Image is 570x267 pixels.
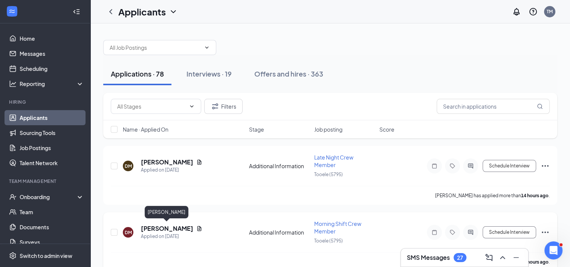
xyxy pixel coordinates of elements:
[9,99,83,105] div: Hiring
[20,125,84,140] a: Sourcing Tools
[314,238,343,244] span: Tooele (5795)
[529,7,538,16] svg: QuestionInfo
[521,193,549,198] b: 14 hours ago
[145,206,188,218] div: [PERSON_NAME]
[106,7,115,16] svg: ChevronLeft
[483,160,536,172] button: Schedule Interview
[211,102,220,111] svg: Filter
[111,69,164,78] div: Applications · 78
[512,253,521,262] svg: Minimize
[430,229,439,235] svg: Note
[249,126,264,133] span: Stage
[537,103,543,109] svg: MagnifyingGlass
[448,229,457,235] svg: Tag
[20,140,84,155] a: Job Postings
[541,228,550,237] svg: Ellipses
[483,226,536,238] button: Schedule Interview
[169,7,178,16] svg: ChevronDown
[249,162,310,170] div: Additional Information
[379,126,394,133] span: Score
[512,7,521,16] svg: Notifications
[457,255,463,261] div: 27
[117,102,186,110] input: All Stages
[20,155,84,170] a: Talent Network
[483,252,495,264] button: ComposeMessage
[73,8,80,15] svg: Collapse
[196,159,202,165] svg: Document
[20,252,72,259] div: Switch to admin view
[141,158,193,166] h5: [PERSON_NAME]
[314,172,343,177] span: Tooele (5795)
[204,44,210,51] svg: ChevronDown
[125,163,132,169] div: DM
[20,61,84,76] a: Scheduling
[254,69,323,78] div: Offers and hires · 363
[123,126,168,133] span: Name · Applied On
[141,233,202,240] div: Applied on [DATE]
[9,252,17,259] svg: Settings
[498,253,507,262] svg: ChevronUp
[466,163,475,169] svg: ActiveChat
[407,253,450,262] h3: SMS Messages
[20,204,84,219] a: Team
[448,163,457,169] svg: Tag
[466,229,475,235] svg: ActiveChat
[430,163,439,169] svg: Note
[20,80,84,87] div: Reporting
[118,5,166,18] h1: Applicants
[20,219,84,235] a: Documents
[510,252,522,264] button: Minimize
[141,166,202,174] div: Applied on [DATE]
[314,154,353,168] span: Late Night Crew Member
[125,229,132,236] div: DM
[437,99,550,114] input: Search in applications
[249,229,310,236] div: Additional Information
[9,80,17,87] svg: Analysis
[544,241,562,259] iframe: Intercom live chat
[189,103,195,109] svg: ChevronDown
[20,235,84,250] a: Surveys
[435,192,550,199] p: [PERSON_NAME] has applied more than .
[204,99,243,114] button: Filter Filters
[314,126,342,133] span: Job posting
[8,8,16,15] svg: WorkstreamLogo
[20,110,84,125] a: Applicants
[9,178,83,184] div: Team Management
[186,69,232,78] div: Interviews · 19
[9,193,17,201] svg: UserCheck
[497,252,509,264] button: ChevronUp
[196,226,202,232] svg: Document
[484,253,494,262] svg: ComposeMessage
[141,224,193,233] h5: [PERSON_NAME]
[541,161,550,170] svg: Ellipses
[20,46,84,61] a: Messages
[547,8,553,15] div: TM
[314,220,361,235] span: Morning Shift Crew Member
[20,31,84,46] a: Home
[110,43,201,52] input: All Job Postings
[521,259,549,265] b: 14 hours ago
[20,193,78,201] div: Onboarding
